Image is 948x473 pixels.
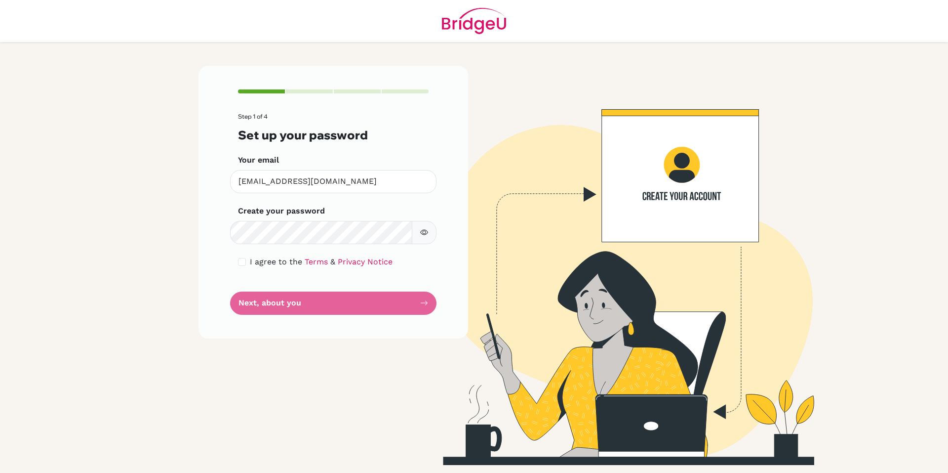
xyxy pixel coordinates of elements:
h3: Set up your password [238,128,429,142]
label: Your email [238,154,279,166]
span: & [330,257,335,266]
span: I agree to the [250,257,302,266]
label: Create your password [238,205,325,217]
input: Insert your email* [230,170,436,193]
a: Terms [305,257,328,266]
img: Create your account [333,66,896,465]
span: Step 1 of 4 [238,113,268,120]
a: Privacy Notice [338,257,393,266]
